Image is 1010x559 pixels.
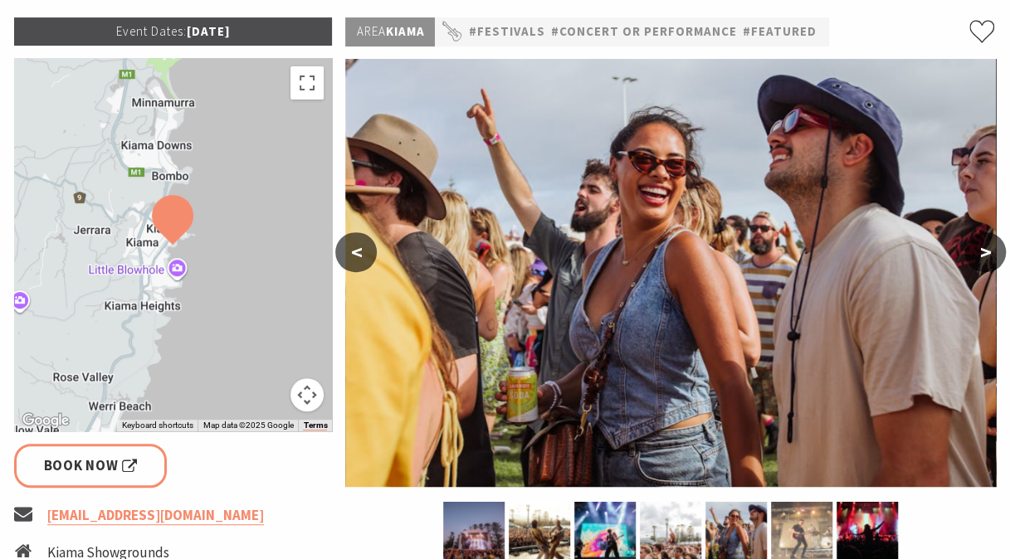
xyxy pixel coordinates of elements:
a: #Featured [742,22,816,42]
a: Terms (opens in new tab) [303,420,327,430]
span: Event Dates: [115,23,186,39]
span: Book Now [44,454,138,477]
a: #Concert or Performance [550,22,736,42]
button: Map camera controls [290,378,324,411]
p: Kiama [345,17,435,46]
a: Book Now [14,444,168,488]
button: Keyboard shortcuts [121,420,193,431]
a: [EMAIL_ADDRESS][DOMAIN_NAME] [47,506,264,525]
button: Toggle fullscreen view [290,66,324,100]
img: Changing Tides Festival Goers - 2 [345,59,996,487]
p: [DATE] [14,17,333,46]
img: Google [18,410,73,431]
span: Map data ©2025 Google [202,420,293,430]
a: #Festivals [468,22,544,42]
span: Area [356,23,385,39]
button: < [335,232,377,272]
button: > [964,232,1006,272]
a: Open this area in Google Maps (opens a new window) [18,410,73,431]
